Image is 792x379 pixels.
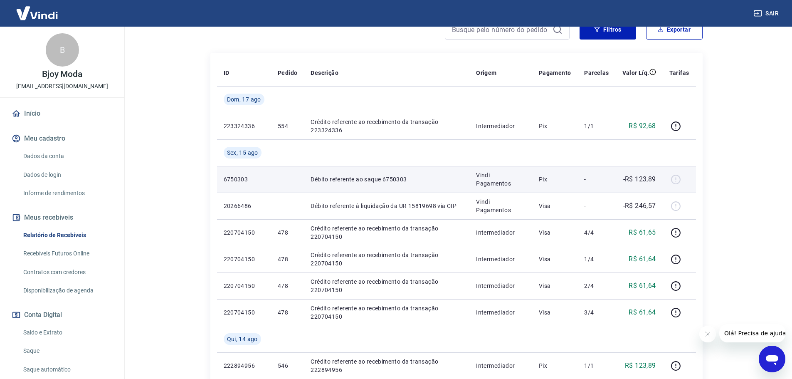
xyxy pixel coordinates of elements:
p: Parcelas [584,69,609,77]
p: R$ 123,89 [625,361,656,371]
p: 20266486 [224,202,264,210]
button: Filtros [580,20,636,40]
p: -R$ 123,89 [623,174,656,184]
p: 220704150 [224,255,264,263]
input: Busque pelo número do pedido [452,23,549,36]
p: Valor Líq. [622,69,649,77]
p: Pix [539,175,571,183]
a: Contratos com credores [20,264,114,281]
p: 478 [278,255,297,263]
span: Sex, 15 ago [227,149,258,157]
p: 6750303 [224,175,264,183]
p: Pagamento [539,69,571,77]
button: Exportar [646,20,703,40]
p: 2/4 [584,282,609,290]
p: Intermediador [476,362,526,370]
p: R$ 61,64 [629,281,656,291]
button: Meu cadastro [10,129,114,148]
iframe: Botão para abrir a janela de mensagens [759,346,785,372]
p: 3/4 [584,308,609,317]
p: 478 [278,228,297,237]
img: Vindi [10,0,64,26]
a: Saque automático [20,361,114,378]
p: Pix [539,362,571,370]
p: Crédito referente ao recebimento da transação 222894956 [311,357,463,374]
p: Intermediador [476,228,526,237]
p: Pedido [278,69,297,77]
p: R$ 61,64 [629,307,656,317]
a: Informe de rendimentos [20,185,114,202]
p: 1/1 [584,362,609,370]
p: Visa [539,228,571,237]
a: Recebíveis Futuros Online [20,245,114,262]
p: -R$ 246,57 [623,201,656,211]
p: Crédito referente ao recebimento da transação 220704150 [311,277,463,294]
iframe: Fechar mensagem [699,326,716,342]
p: 554 [278,122,297,130]
a: Dados da conta [20,148,114,165]
p: Descrição [311,69,338,77]
p: 1/4 [584,255,609,263]
p: 223324336 [224,122,264,130]
p: Crédito referente ao recebimento da transação 220704150 [311,251,463,268]
p: Visa [539,282,571,290]
p: Bjoy Moda [42,70,83,79]
p: Vindi Pagamentos [476,198,526,214]
button: Meus recebíveis [10,208,114,227]
p: 546 [278,362,297,370]
a: Saldo e Extrato [20,324,114,341]
p: Crédito referente ao recebimento da transação 220704150 [311,304,463,321]
p: 478 [278,282,297,290]
p: Pix [539,122,571,130]
p: Crédito referente ao recebimento da transação 223324336 [311,118,463,134]
p: Débito referente ao saque 6750303 [311,175,463,183]
p: R$ 61,65 [629,228,656,238]
p: 220704150 [224,282,264,290]
div: B [46,33,79,67]
span: Olá! Precisa de ajuda? [5,6,70,12]
a: Início [10,104,114,123]
p: 220704150 [224,228,264,237]
p: 220704150 [224,308,264,317]
a: Saque [20,342,114,359]
p: R$ 92,68 [629,121,656,131]
p: Visa [539,255,571,263]
span: Dom, 17 ago [227,95,261,104]
p: Tarifas [669,69,689,77]
p: 4/4 [584,228,609,237]
button: Conta Digital [10,306,114,324]
a: Dados de login [20,166,114,183]
p: [EMAIL_ADDRESS][DOMAIN_NAME] [16,82,108,91]
button: Sair [752,6,782,21]
p: R$ 61,64 [629,254,656,264]
p: Intermediador [476,255,526,263]
p: - [584,175,609,183]
p: Visa [539,308,571,317]
p: 222894956 [224,362,264,370]
span: Qui, 14 ago [227,335,258,343]
p: Intermediador [476,308,526,317]
p: Débito referente à liquidação da UR 15819698 via CIP [311,202,463,210]
p: Intermediador [476,122,526,130]
p: 478 [278,308,297,317]
p: - [584,202,609,210]
a: Relatório de Recebíveis [20,227,114,244]
iframe: Mensagem da empresa [719,324,785,342]
p: Origem [476,69,496,77]
p: ID [224,69,229,77]
p: Visa [539,202,571,210]
a: Disponibilização de agenda [20,282,114,299]
p: Intermediador [476,282,526,290]
p: Vindi Pagamentos [476,171,526,188]
p: 1/1 [584,122,609,130]
p: Crédito referente ao recebimento da transação 220704150 [311,224,463,241]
